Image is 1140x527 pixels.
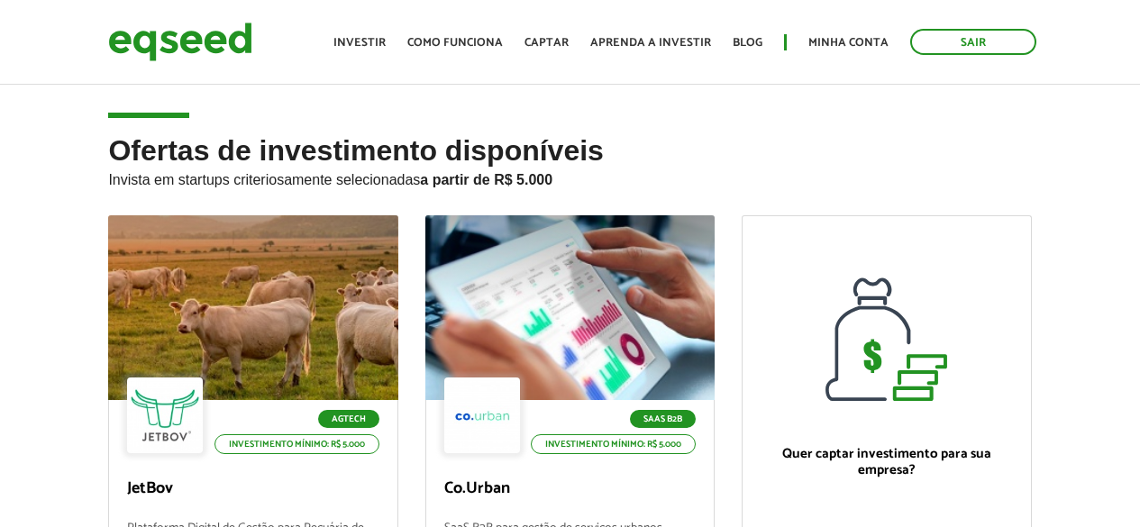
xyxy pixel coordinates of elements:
a: Blog [733,37,762,49]
p: Invista em startups criteriosamente selecionadas [108,167,1031,188]
a: Minha conta [808,37,889,49]
p: Agtech [318,410,379,428]
img: EqSeed [108,18,252,66]
p: Co.Urban [444,479,696,499]
p: Investimento mínimo: R$ 5.000 [531,434,696,454]
a: Captar [524,37,569,49]
p: JetBov [127,479,378,499]
p: Quer captar investimento para sua empresa? [761,446,1012,478]
a: Como funciona [407,37,503,49]
p: SaaS B2B [630,410,696,428]
a: Investir [333,37,386,49]
strong: a partir de R$ 5.000 [420,172,552,187]
p: Investimento mínimo: R$ 5.000 [214,434,379,454]
a: Aprenda a investir [590,37,711,49]
h2: Ofertas de investimento disponíveis [108,135,1031,215]
a: Sair [910,29,1036,55]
